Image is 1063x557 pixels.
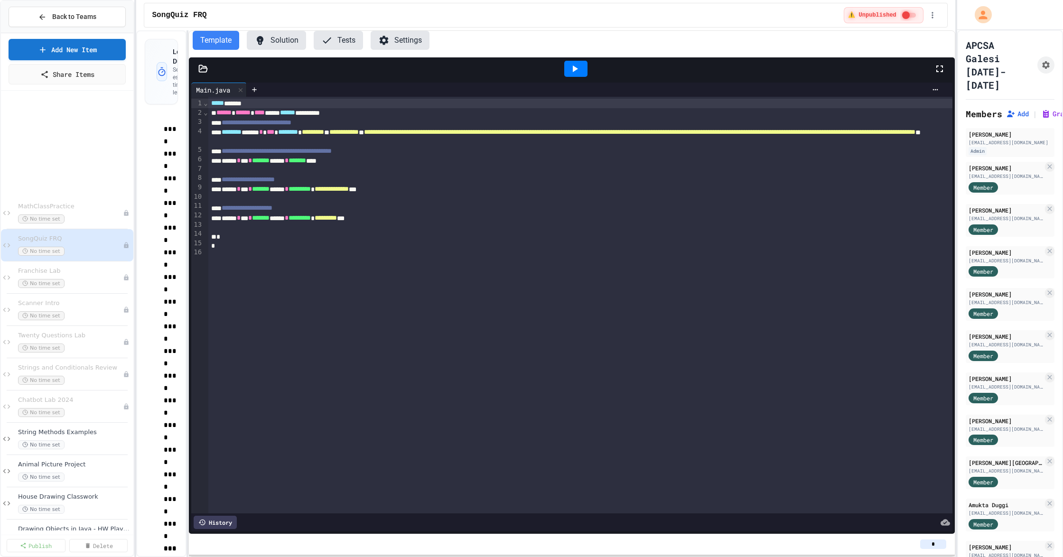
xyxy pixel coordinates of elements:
div: Amukta Duggi [969,501,1043,509]
span: No time set [18,279,65,288]
button: Settings [371,31,429,50]
div: 14 [191,229,203,239]
div: [PERSON_NAME] [969,130,1052,139]
div: My Account [965,4,994,26]
span: No time set [18,311,65,320]
span: ⚠️ Unpublished [848,11,896,19]
a: Delete [69,539,128,552]
div: [EMAIL_ADDRESS][DOMAIN_NAME] [969,426,1043,433]
span: Scanner Intro [18,299,123,307]
div: 15 [191,239,203,248]
span: Twenty Questions Lab [18,332,123,340]
div: History [194,516,237,529]
a: Add New Item [9,39,126,60]
div: [PERSON_NAME] [969,290,1043,298]
div: 5 [191,145,203,155]
span: No time set [18,440,65,449]
div: [EMAIL_ADDRESS][DOMAIN_NAME] [969,173,1043,180]
span: Fold line [203,109,208,116]
div: 12 [191,211,203,220]
span: No time set [18,505,65,514]
div: 4 [191,127,203,145]
span: Back to Teams [52,12,96,22]
div: [EMAIL_ADDRESS][DOMAIN_NAME] [969,139,1052,146]
span: Member [973,309,993,318]
span: | [1033,108,1037,120]
div: Unpublished [123,339,130,345]
span: String Methods Examples [18,428,131,436]
div: 1 [191,99,203,108]
span: Member [973,436,993,444]
div: Main.java [191,83,247,97]
span: No time set [18,408,65,417]
span: Member [973,225,993,234]
div: Unpublished [123,274,130,281]
span: No time set [18,376,65,385]
div: 7 [191,164,203,174]
div: [PERSON_NAME] [969,248,1043,257]
div: [PERSON_NAME] [969,374,1043,383]
h3: Lesson Duration [173,47,207,66]
div: 16 [191,248,203,257]
a: Publish [7,539,65,552]
span: Strings and Conditionals Review [18,364,123,372]
p: Set estimated time for this lesson [173,66,207,96]
div: [PERSON_NAME] [969,206,1043,214]
div: 2 [191,108,203,118]
iframe: chat widget [984,478,1054,518]
span: No time set [18,343,65,353]
div: [PERSON_NAME] [969,164,1043,172]
div: [EMAIL_ADDRESS][DOMAIN_NAME] [969,215,1043,222]
span: Fold line [203,99,208,107]
span: Member [973,394,993,402]
div: ⚠️ Students cannot see this content! Click the toggle to publish it and make it visible to your c... [844,7,923,23]
span: House Drawing Classwork [18,493,131,501]
div: [PERSON_NAME] [969,332,1043,341]
div: Unpublished [123,371,130,378]
span: Chatbot Lab 2024 [18,396,123,404]
a: Share Items [9,64,126,84]
span: No time set [18,473,65,482]
span: Animal Picture Project [18,461,131,469]
div: [EMAIL_ADDRESS][DOMAIN_NAME] [969,299,1043,306]
div: Admin [969,147,987,155]
div: 10 [191,192,203,202]
div: 3 [191,117,203,127]
button: Assignment Settings [1037,56,1054,74]
span: Member [973,478,993,486]
div: [PERSON_NAME] [969,417,1043,425]
div: Unpublished [123,210,130,216]
div: 13 [191,220,203,230]
button: Solution [247,31,306,50]
span: Franchise Lab [18,267,123,275]
div: [EMAIL_ADDRESS][DOMAIN_NAME] [969,467,1043,474]
span: MathClassPractice [18,203,123,211]
div: 6 [191,155,203,164]
div: Main.java [191,85,235,95]
div: 8 [191,173,203,183]
button: Back to Teams [9,7,126,27]
h2: Members [966,107,1002,121]
span: Drawing Objects in Java - HW Playposit Code [18,525,131,533]
div: [EMAIL_ADDRESS][DOMAIN_NAME] [969,341,1043,348]
div: [PERSON_NAME] [969,543,1043,551]
span: SongQuiz FRQ [18,235,123,243]
span: No time set [18,247,65,256]
div: [PERSON_NAME][GEOGRAPHIC_DATA] [969,458,1043,467]
button: Tests [314,31,363,50]
button: Add [1006,109,1029,119]
span: Member [973,352,993,360]
div: [EMAIL_ADDRESS][DOMAIN_NAME] [969,383,1043,390]
div: Unpublished [123,242,130,249]
div: Unpublished [123,306,130,313]
h1: APCSA Galesi [DATE]-[DATE] [966,38,1034,92]
span: Member [973,520,993,529]
div: Unpublished [123,403,130,410]
div: 9 [191,183,203,192]
div: [EMAIL_ADDRESS][DOMAIN_NAME] [969,510,1043,517]
span: Member [973,183,993,192]
button: Template [193,31,239,50]
span: SongQuiz FRQ [152,9,206,21]
span: Member [973,267,993,276]
div: 11 [191,201,203,211]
